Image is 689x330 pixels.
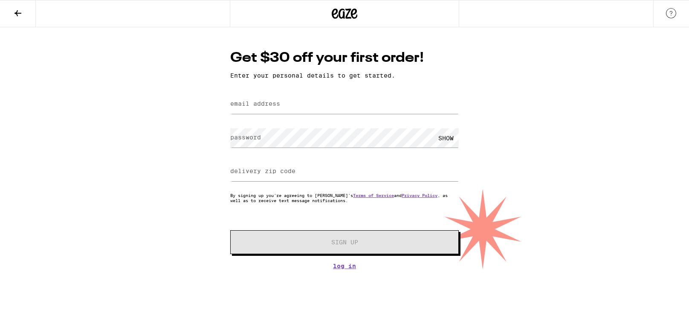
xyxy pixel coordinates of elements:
label: email address [230,100,280,107]
p: By signing up you're agreeing to [PERSON_NAME]'s and , as well as to receive text message notific... [230,193,459,203]
input: delivery zip code [230,162,459,181]
label: delivery zip code [230,168,295,174]
input: email address [230,95,459,114]
span: Sign Up [331,239,358,245]
label: password [230,134,261,141]
a: Privacy Policy [402,193,437,198]
p: Enter your personal details to get started. [230,72,459,79]
a: Terms of Service [353,193,394,198]
a: Log In [230,263,459,269]
div: SHOW [433,128,459,148]
button: Sign Up [230,230,459,254]
h1: Get $30 off your first order! [230,49,459,68]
